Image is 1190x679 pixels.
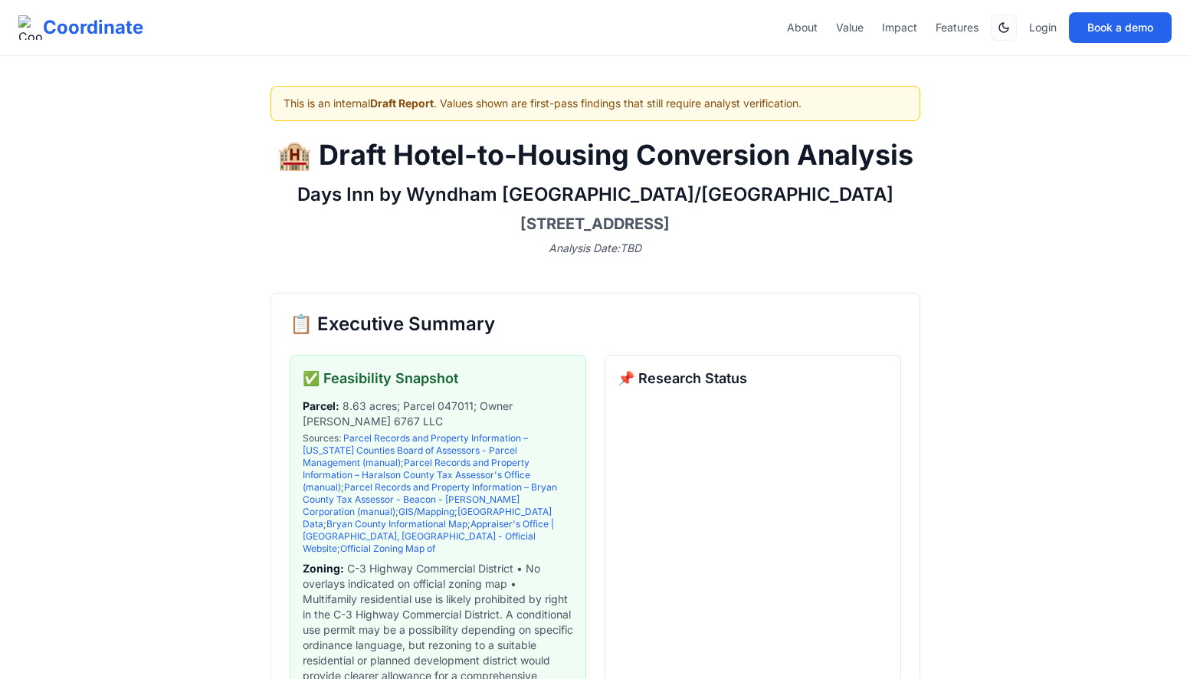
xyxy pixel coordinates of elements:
[303,506,552,530] span: ;
[43,15,143,40] span: Coordinate
[326,518,467,530] a: Bryan County Informational Map
[303,432,528,468] a: Parcel Records and Property Information – [US_STATE] Counties Board of Assessors - Parcel Managem...
[303,481,557,517] span: ;
[270,213,920,235] h3: [STREET_ADDRESS]
[1069,12,1172,43] button: Book a demo
[340,543,435,554] a: Official Zoning Map of
[1029,20,1057,35] a: Login
[398,506,454,517] a: GIS/Mapping
[618,368,888,389] h3: 📌 Research Status
[290,312,901,336] h2: 📋 Executive Summary
[991,15,1017,41] button: Switch to dark mode
[303,457,530,493] a: Parcel Records and Property Information – Haralson County Tax Assessor's Office (manual)
[787,20,818,35] a: About
[303,432,528,468] span: ;
[936,20,979,35] a: Features
[303,457,530,493] span: ;
[270,139,920,170] h1: 🏨 Draft Hotel-to-Housing Conversion Analysis
[303,368,573,389] h3: ✅ Feasibility Snapshot
[303,399,573,429] span: 8.63 acres; Parcel 047011; Owner [PERSON_NAME] 6767 LLC
[18,15,43,40] img: Coordinate
[303,481,557,517] a: Parcel Records and Property Information – Bryan County Tax Assessor - Beacon - [PERSON_NAME] Corp...
[270,86,920,121] div: This is an internal . Values shown are first-pass findings that still require analyst verification.
[370,97,434,110] strong: Draft Report
[303,562,344,575] strong: Zoning :
[326,518,470,530] span: ;
[882,20,917,35] a: Impact
[270,241,920,256] p: Analysis Date: TBD
[303,518,554,554] span: ;
[18,15,143,40] a: Coordinate
[836,20,864,35] a: Value
[398,506,457,517] span: ;
[303,399,339,412] strong: Parcel :
[270,182,920,207] h2: Days Inn by Wyndham [GEOGRAPHIC_DATA]/[GEOGRAPHIC_DATA]
[303,518,554,554] a: Appraiser's Office | [GEOGRAPHIC_DATA], [GEOGRAPHIC_DATA] - Official Website
[303,506,552,530] a: [GEOGRAPHIC_DATA] Data
[303,432,573,555] span: Sources :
